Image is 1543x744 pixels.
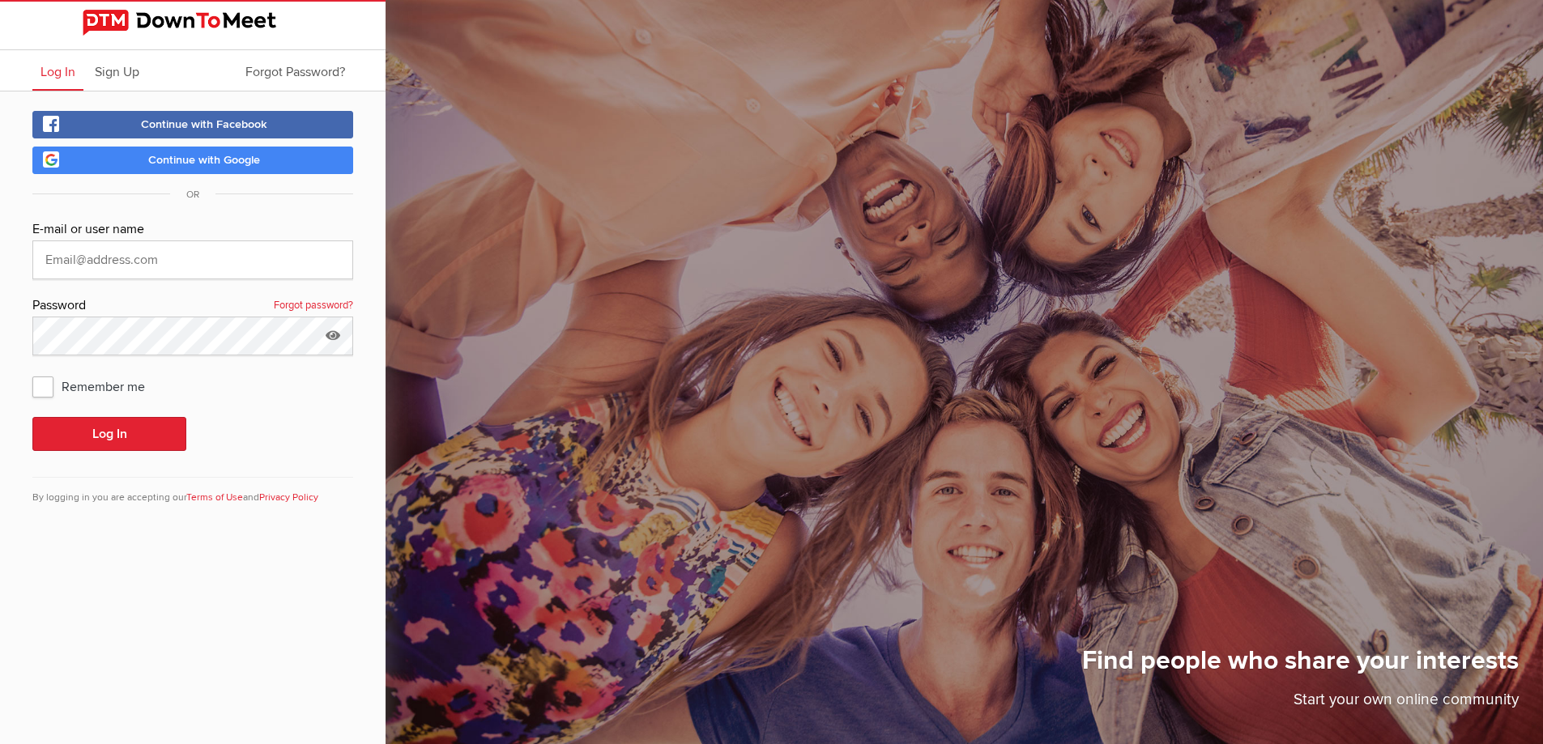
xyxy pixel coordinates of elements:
div: E-mail or user name [32,219,353,240]
img: DownToMeet [83,10,303,36]
a: Continue with Facebook [32,111,353,138]
a: Forgot Password? [237,50,353,91]
a: Forgot password? [274,295,353,317]
input: Email@address.com [32,240,353,279]
span: Continue with Google [148,153,260,167]
a: Continue with Google [32,147,353,174]
span: Forgot Password? [245,64,345,80]
p: Start your own online community [1082,688,1519,720]
a: Sign Up [87,50,147,91]
div: By logging in you are accepting our and [32,477,353,505]
span: Remember me [32,372,161,401]
a: Terms of Use [186,491,243,504]
button: Log In [32,417,186,451]
span: Log In [40,64,75,80]
h1: Find people who share your interests [1082,644,1519,688]
a: Privacy Policy [259,491,318,504]
div: Password [32,295,353,317]
span: Sign Up [95,64,139,80]
a: Log In [32,50,83,91]
span: Continue with Facebook [141,117,267,131]
span: OR [170,189,215,201]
